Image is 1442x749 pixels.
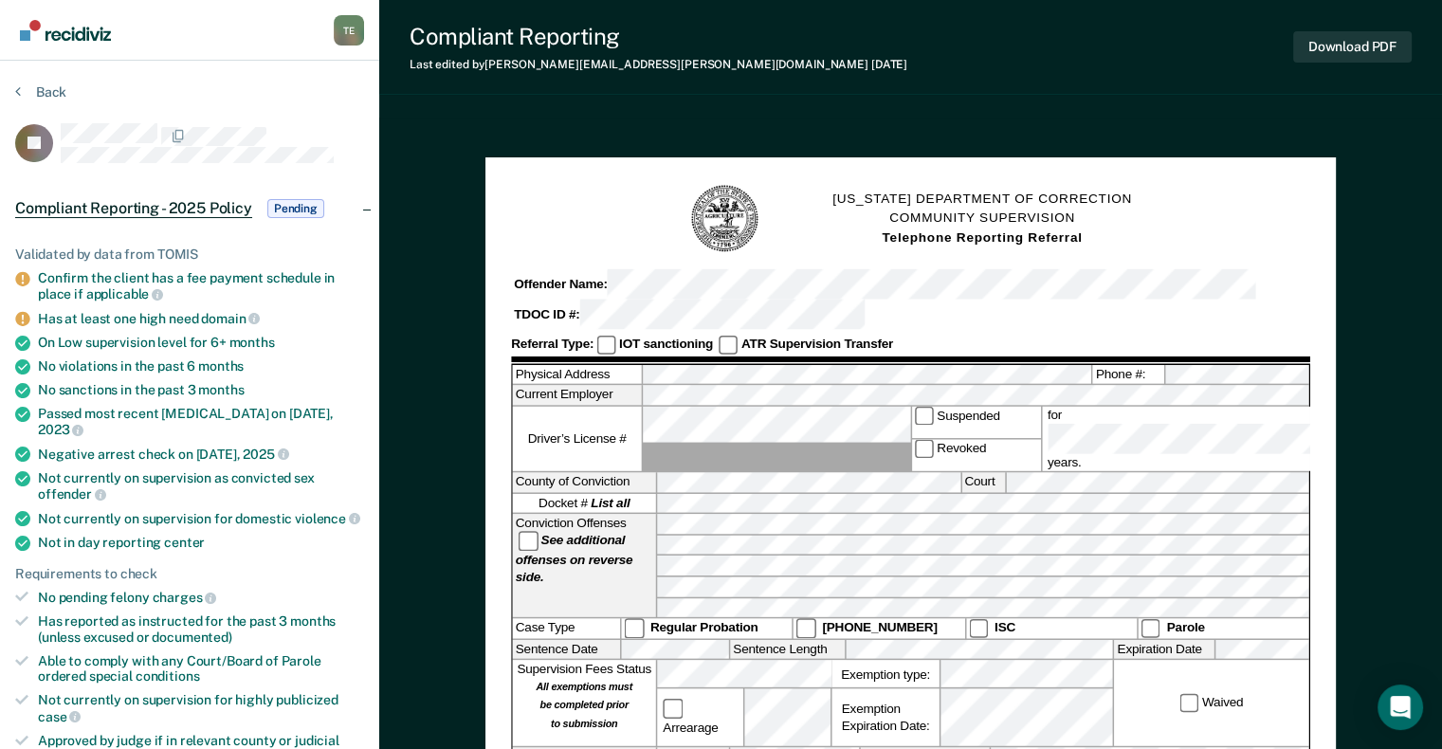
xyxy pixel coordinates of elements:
span: conditions [136,668,200,684]
div: Supervision Fees Status [513,661,656,747]
div: T E [334,15,364,46]
div: No violations in the past 6 [38,358,364,374]
label: Current Employer [513,386,642,406]
div: Case Type [513,619,620,638]
label: Driver’s License # [513,407,642,471]
strong: Referral Type: [511,337,593,351]
label: Arrearage [660,700,740,737]
div: Not in day reporting [38,535,364,551]
input: Arrearage [663,700,682,719]
label: Expiration Date [1114,640,1214,660]
span: center [164,535,205,550]
span: documented) [152,630,231,645]
div: Has reported as instructed for the past 3 months (unless excused or [38,613,364,646]
label: Court [961,472,1004,492]
strong: All exemptions must be completed prior to submission [536,681,632,731]
span: case [38,709,81,724]
span: 2025 [243,447,288,462]
input: Waived [1179,694,1198,713]
strong: Offender Name: [514,277,608,291]
div: Able to comply with any Court/Board of Parole ordered special [38,653,364,685]
span: months [229,335,275,350]
span: Pending [267,199,324,218]
input: ATR Supervision Transfer [719,336,738,355]
div: Open Intercom Messenger [1378,685,1423,730]
img: TN Seal [689,183,761,255]
input: ISC [969,619,988,638]
div: On Low supervision level for 6+ [38,335,364,351]
input: Suspended [915,407,934,426]
h1: [US_STATE] DEPARTMENT OF CORRECTION COMMUNITY SUPERVISION [832,191,1132,248]
input: Parole [1141,619,1159,638]
strong: TDOC ID #: [514,307,579,321]
label: Waived [1177,694,1246,713]
div: Compliant Reporting [410,23,907,50]
input: Regular Probation [625,619,644,638]
strong: See additional offenses on reverse side. [516,533,633,583]
input: for years. [1048,424,1332,454]
div: Requirements to check [15,566,364,582]
div: Validated by data from TOMIS [15,247,364,263]
label: County of Conviction [513,472,656,492]
div: Passed most recent [MEDICAL_DATA] on [DATE], [38,406,364,438]
strong: Telephone Reporting Referral [882,230,1082,245]
div: Has at least one high need domain [38,310,364,327]
label: Phone #: [1093,365,1165,385]
img: Recidiviz [20,20,111,41]
div: Confirm the client has a fee payment schedule in place if applicable [38,270,364,302]
strong: Parole [1167,620,1205,634]
label: for years. [1045,407,1335,471]
strong: [PHONE_NUMBER] [822,620,937,634]
strong: Regular Probation [650,620,758,634]
div: Not currently on supervision for highly publicized [38,692,364,724]
span: months [198,358,244,374]
div: Negative arrest check on [DATE], [38,446,364,463]
span: 2023 [38,422,83,437]
label: Suspended [911,407,1040,438]
span: Docket # [538,495,630,512]
span: charges [153,590,217,605]
label: Exemption type: [832,661,940,688]
input: IOT sanctioning [596,336,615,355]
input: [PHONE_NUMBER] [796,619,815,638]
span: offender [38,486,106,502]
strong: List all [591,496,630,510]
div: Not currently on supervision for domestic [38,510,364,527]
span: Compliant Reporting - 2025 Policy [15,199,252,218]
strong: ISC [995,620,1015,634]
span: [DATE] [871,58,907,71]
button: Back [15,83,66,100]
strong: ATR Supervision Transfer [741,337,893,351]
span: violence [295,511,360,526]
div: Last edited by [PERSON_NAME][EMAIL_ADDRESS][PERSON_NAME][DOMAIN_NAME] [410,58,907,71]
label: Sentence Length [730,640,845,660]
input: See additional offenses on reverse side. [519,532,538,551]
label: Revoked [911,440,1040,471]
input: Revoked [915,440,934,459]
div: No sanctions in the past 3 [38,382,364,398]
span: months [198,382,244,397]
button: Profile dropdown button [334,15,364,46]
label: Sentence Date [513,640,620,660]
div: No pending felony [38,589,364,606]
strong: IOT sanctioning [619,337,713,351]
label: Physical Address [513,365,642,385]
div: Exemption Expiration Date: [832,689,940,746]
div: Conviction Offenses [513,514,656,617]
button: Download PDF [1293,31,1412,63]
div: Not currently on supervision as convicted sex [38,470,364,502]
